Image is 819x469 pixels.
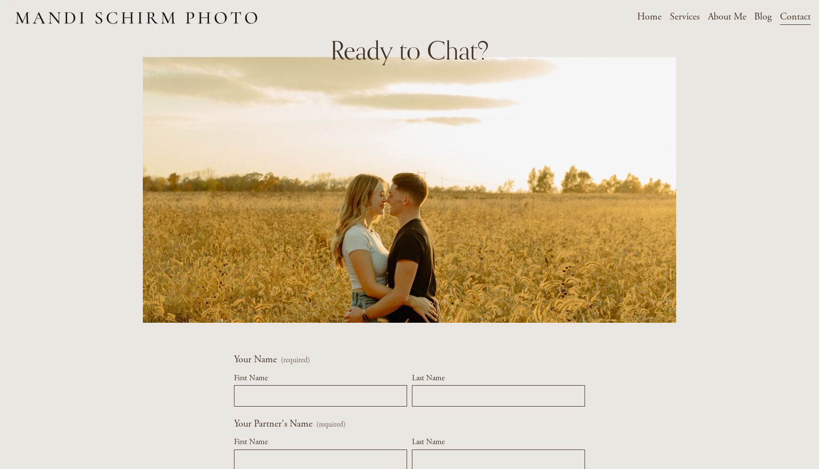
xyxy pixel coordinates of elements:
[670,9,700,25] span: Services
[412,436,585,449] div: Last Name
[311,34,507,67] h2: Ready to Chat?
[234,436,407,449] div: First Name
[8,1,265,34] img: Des Moines Wedding Photographer - Mandi Schirm Photo
[708,8,746,26] a: About Me
[234,416,312,432] span: Your Partner's Name
[670,8,700,26] a: folder dropdown
[412,372,585,386] div: Last Name
[780,8,811,26] a: Contact
[754,8,772,26] a: Blog
[316,421,346,429] span: (required)
[637,8,662,26] a: Home
[234,372,407,386] div: First Name
[234,352,277,368] span: Your Name
[281,356,310,364] span: (required)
